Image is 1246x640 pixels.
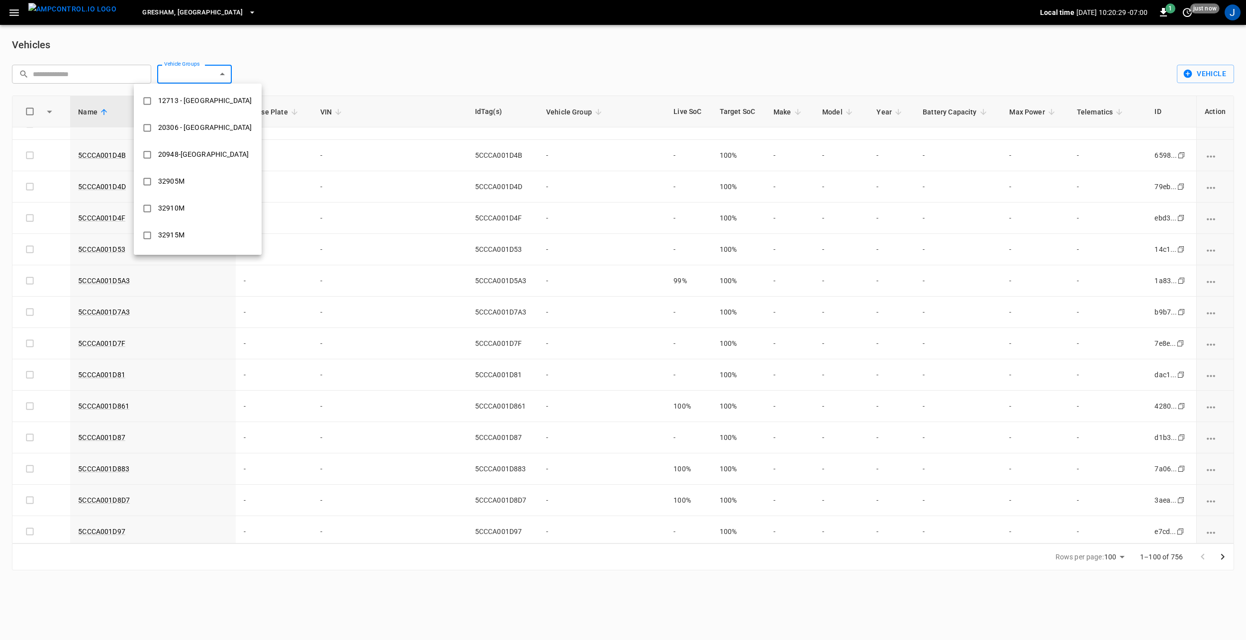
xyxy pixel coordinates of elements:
div: 32920M [152,253,191,271]
div: 32915M [152,226,191,244]
div: 12713 - [GEOGRAPHIC_DATA] [152,92,258,110]
div: 32910M [152,199,191,217]
div: 20306 - [GEOGRAPHIC_DATA] [152,118,258,137]
div: 32905M [152,172,191,191]
div: 20948-[GEOGRAPHIC_DATA] [152,145,255,164]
